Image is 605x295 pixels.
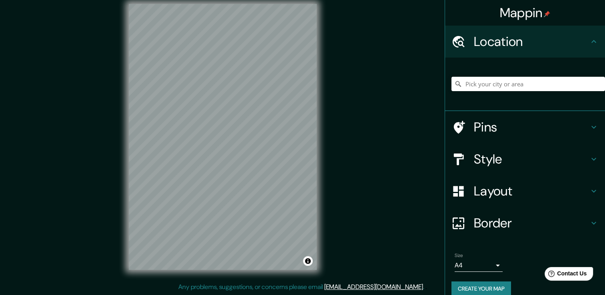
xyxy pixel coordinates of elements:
iframe: Help widget launcher [534,264,596,286]
h4: Mappin [500,5,551,21]
p: Any problems, suggestions, or concerns please email . [178,282,424,292]
div: Location [445,26,605,58]
div: Layout [445,175,605,207]
canvas: Map [129,4,317,270]
button: Toggle attribution [303,256,313,266]
div: A4 [455,259,503,272]
div: . [425,282,427,292]
a: [EMAIL_ADDRESS][DOMAIN_NAME] [324,283,423,291]
h4: Layout [474,183,589,199]
input: Pick your city or area [451,77,605,91]
h4: Pins [474,119,589,135]
div: Style [445,143,605,175]
div: Border [445,207,605,239]
div: . [424,282,425,292]
div: Pins [445,111,605,143]
img: pin-icon.png [544,11,550,17]
label: Size [455,252,463,259]
h4: Border [474,215,589,231]
h4: Style [474,151,589,167]
h4: Location [474,34,589,50]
